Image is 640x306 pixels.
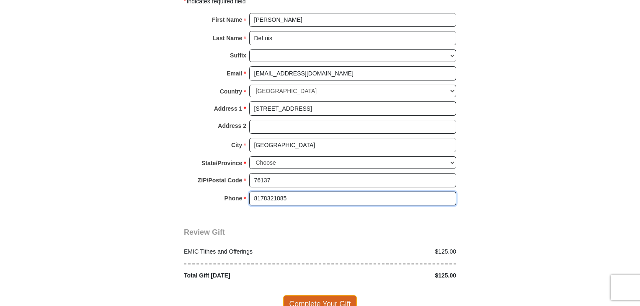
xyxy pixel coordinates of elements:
[320,247,461,256] div: $125.00
[218,120,246,132] strong: Address 2
[180,247,320,256] div: EMIC Tithes and Offerings
[320,271,461,280] div: $125.00
[214,103,243,114] strong: Address 1
[213,32,243,44] strong: Last Name
[212,14,242,26] strong: First Name
[180,271,320,280] div: Total Gift [DATE]
[231,139,242,151] strong: City
[198,174,243,186] strong: ZIP/Postal Code
[227,67,242,79] strong: Email
[184,228,225,236] span: Review Gift
[230,49,246,61] strong: Suffix
[220,86,243,97] strong: Country
[201,157,242,169] strong: State/Province
[225,192,243,204] strong: Phone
